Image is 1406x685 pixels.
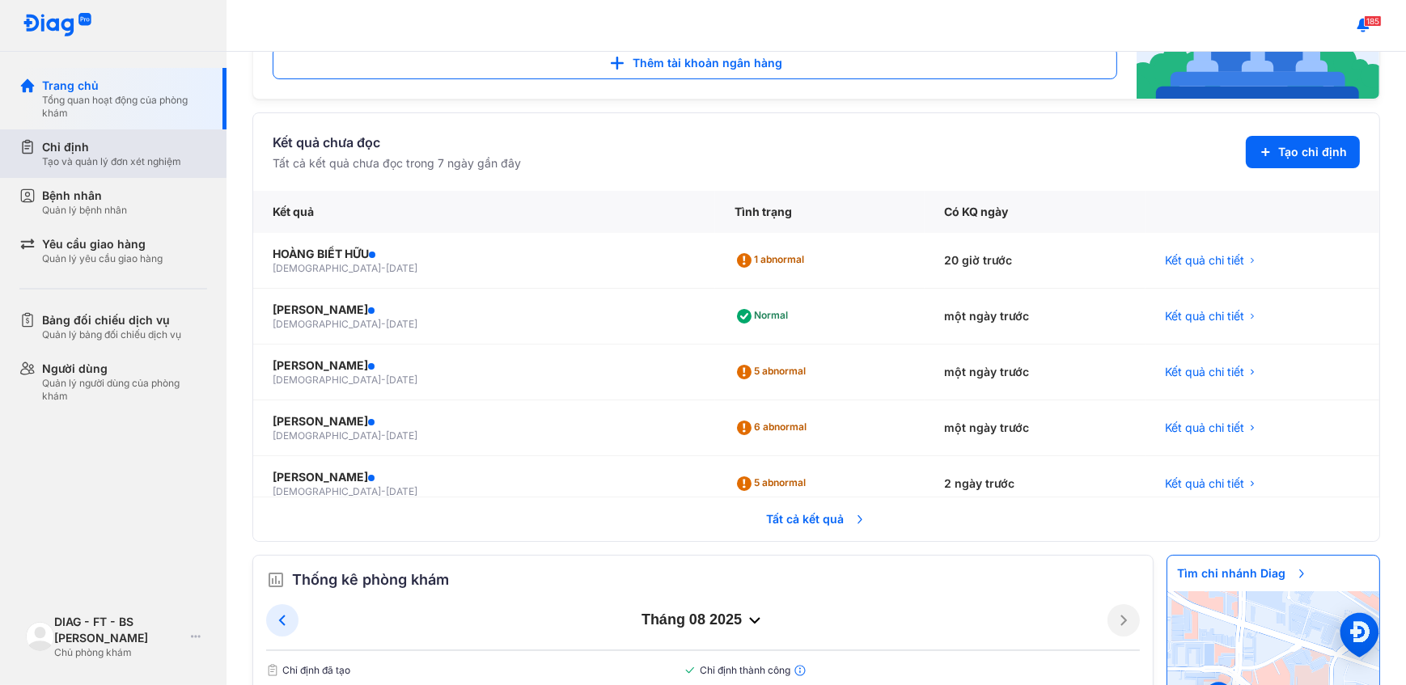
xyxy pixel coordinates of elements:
button: Tạo chỉ định [1246,136,1360,168]
div: 6 abnormal [735,415,813,441]
span: Kết quả chi tiết [1165,308,1244,324]
img: document.50c4cfd0.svg [266,664,279,677]
div: 2 ngày trước [925,456,1146,512]
div: Bệnh nhân [42,188,127,204]
div: [PERSON_NAME] [273,469,696,485]
span: [DATE] [386,429,417,442]
div: Quản lý bảng đối chiếu dịch vụ [42,328,181,341]
div: 5 abnormal [735,359,812,385]
img: logo [26,622,54,650]
span: Thống kê phòng khám [292,569,449,591]
span: Chỉ định đã tạo [266,664,684,677]
span: - [381,374,386,386]
div: một ngày trước [925,400,1146,456]
span: Tất cả kết quả [756,501,876,537]
div: Quản lý bệnh nhân [42,204,127,217]
div: một ngày trước [925,289,1146,345]
span: [DATE] [386,374,417,386]
div: 20 giờ trước [925,233,1146,289]
span: [DEMOGRAPHIC_DATA] [273,374,381,386]
div: [PERSON_NAME] [273,357,696,374]
span: Kết quả chi tiết [1165,364,1244,380]
div: Bảng đối chiếu dịch vụ [42,312,181,328]
span: Tạo chỉ định [1278,144,1347,160]
div: 5 abnormal [735,471,812,497]
div: Quản lý yêu cầu giao hàng [42,252,163,265]
div: Có KQ ngày [925,191,1146,233]
span: Chỉ định thành công [684,664,1140,677]
span: [DATE] [386,318,417,330]
div: Quản lý người dùng của phòng khám [42,377,207,403]
div: tháng 08 2025 [299,611,1107,630]
span: [DATE] [386,262,417,274]
img: logo [23,13,92,38]
span: - [381,485,386,497]
div: [PERSON_NAME] [273,302,696,318]
img: order.5a6da16c.svg [266,570,286,590]
span: Kết quả chi tiết [1165,252,1244,269]
div: DIAG - FT - BS [PERSON_NAME] [54,614,184,646]
span: Kết quả chi tiết [1165,420,1244,436]
span: [DEMOGRAPHIC_DATA] [273,262,381,274]
img: info.7e716105.svg [794,664,807,677]
span: 185 [1364,15,1382,27]
span: - [381,318,386,330]
div: Tạo và quản lý đơn xét nghiệm [42,155,181,168]
div: Chỉ định [42,139,181,155]
div: Người dùng [42,361,207,377]
div: Normal [735,303,794,329]
div: Tất cả kết quả chưa đọc trong 7 ngày gần đây [273,155,521,171]
span: Kết quả chi tiết [1165,476,1244,492]
div: 1 abnormal [735,247,811,273]
div: Tổng quan hoạt động của phòng khám [42,94,207,120]
div: Kết quả chưa đọc [273,133,521,152]
div: HOÀNG BIẾT HỮU [273,246,696,262]
span: [DATE] [386,485,417,497]
div: một ngày trước [925,345,1146,400]
span: [DEMOGRAPHIC_DATA] [273,485,381,497]
div: Yêu cầu giao hàng [42,236,163,252]
img: checked-green.01cc79e0.svg [684,664,697,677]
span: Tìm chi nhánh Diag [1167,556,1318,591]
span: [DEMOGRAPHIC_DATA] [273,429,381,442]
div: Chủ phòng khám [54,646,184,659]
button: Thêm tài khoản ngân hàng [273,47,1117,79]
div: Kết quả [253,191,715,233]
div: [PERSON_NAME] [273,413,696,429]
div: Tình trạng [715,191,925,233]
span: - [381,429,386,442]
span: [DEMOGRAPHIC_DATA] [273,318,381,330]
span: - [381,262,386,274]
div: Trang chủ [42,78,207,94]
